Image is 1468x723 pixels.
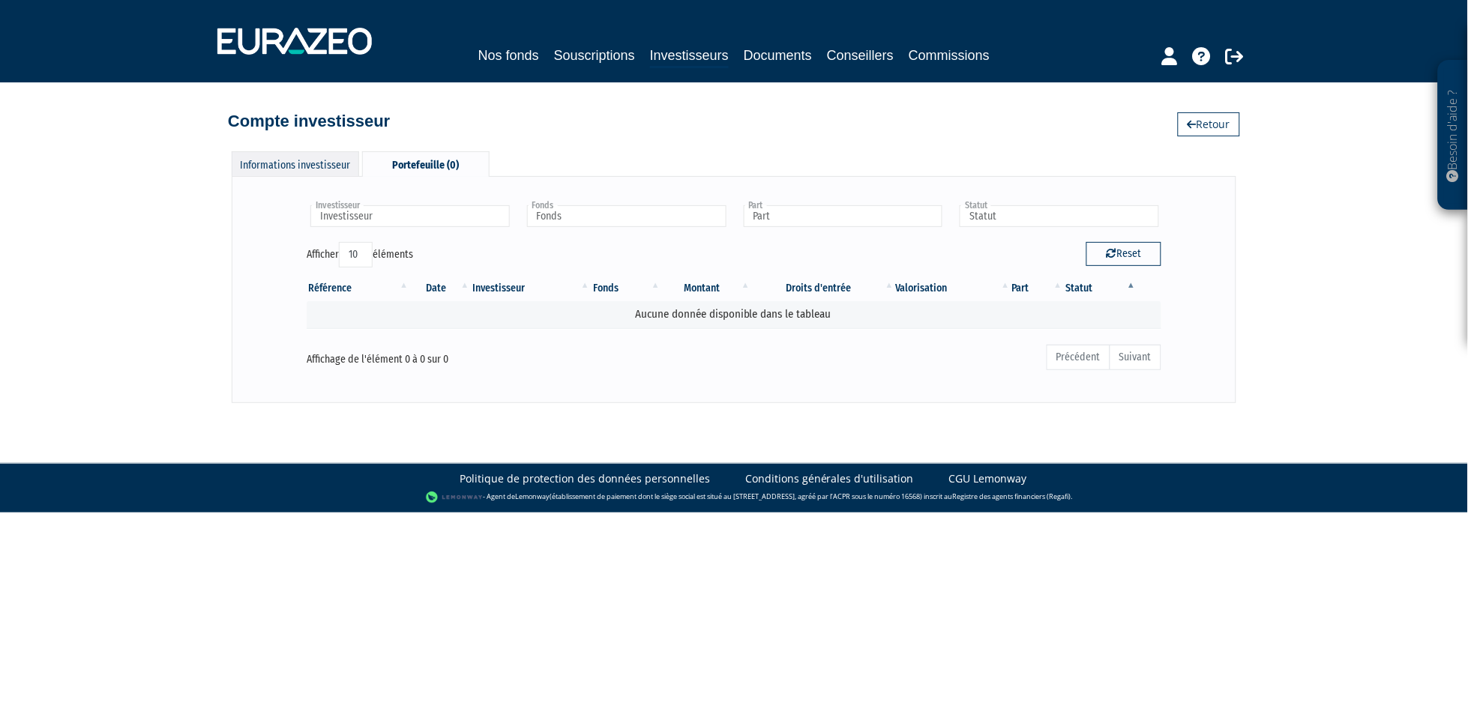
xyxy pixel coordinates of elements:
h4: Compte investisseur [228,112,390,130]
th: Montant: activer pour trier la colonne par ordre croissant [662,276,752,301]
th: Date: activer pour trier la colonne par ordre croissant [410,276,471,301]
a: Commissions [909,45,990,66]
div: Affichage de l'élément 0 à 0 sur 0 [307,343,650,367]
a: Investisseurs [650,45,729,68]
button: Reset [1086,242,1161,266]
th: Valorisation: activer pour trier la colonne par ordre croissant [896,276,1012,301]
th: Investisseur: activer pour trier la colonne par ordre croissant [472,276,592,301]
a: Nos fonds [478,45,539,66]
th: Fonds: activer pour trier la colonne par ordre croissant [592,276,662,301]
a: Registre des agents financiers (Regafi) [952,491,1071,501]
a: CGU Lemonway [949,471,1027,486]
p: Besoin d'aide ? [1445,68,1462,203]
a: Politique de protection des données personnelles [460,471,710,486]
div: Informations investisseur [232,151,359,176]
th: Statut : activer pour trier la colonne par ordre d&eacute;croissant [1065,276,1138,301]
th: Part: activer pour trier la colonne par ordre croissant [1012,276,1065,301]
img: logo-lemonway.png [426,490,484,505]
a: Conditions générales d'utilisation [745,471,914,486]
select: Afficheréléments [339,242,373,267]
div: - Agent de (établissement de paiement dont le siège social est situé au [STREET_ADDRESS], agréé p... [15,490,1453,505]
td: Aucune donnée disponible dans le tableau [307,301,1161,327]
label: Afficher éléments [307,242,413,267]
a: Documents [744,45,812,66]
th: Droits d'entrée: activer pour trier la colonne par ordre croissant [752,276,896,301]
a: Retour [1178,112,1240,136]
img: 1732889491-logotype_eurazeo_blanc_rvb.png [217,28,372,55]
th: Référence : activer pour trier la colonne par ordre croissant [307,276,410,301]
a: Souscriptions [554,45,635,66]
div: Portefeuille (0) [362,151,490,177]
a: Lemonway [515,491,550,501]
a: Conseillers [827,45,894,66]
